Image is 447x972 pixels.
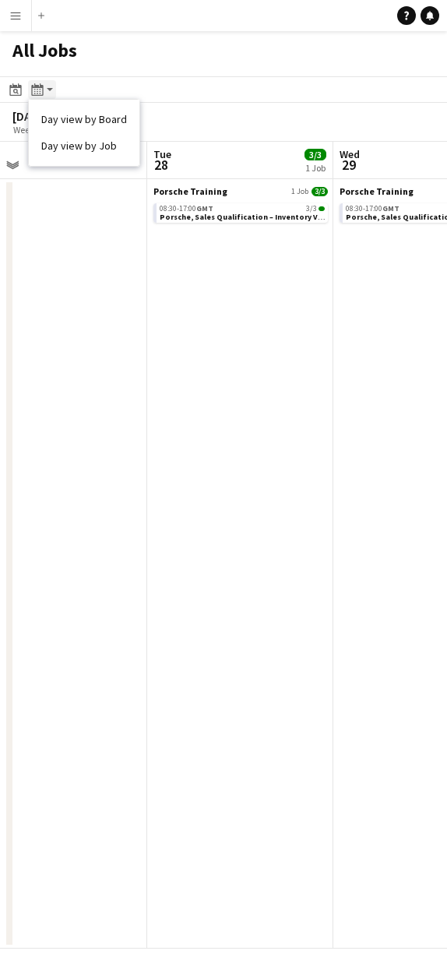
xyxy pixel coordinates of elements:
span: GMT [196,203,213,213]
span: 08:30-17:00 [160,205,213,213]
span: 1 Job [291,187,308,196]
span: 3/3 [306,205,317,213]
a: Porsche Training1 Job3/3 [153,185,328,197]
span: Porsche Training [340,185,414,197]
span: 3/3 [304,149,326,160]
span: Tue [153,147,171,161]
span: 28 [151,156,171,174]
span: 29 [337,156,360,174]
span: Wed [340,147,360,161]
div: [DATE] [12,108,84,124]
span: Porsche Training [153,185,227,197]
div: Porsche Training1 Job3/308:30-17:00GMT3/3Porsche, Sales Qualification – Inventory V Pipeline course. [153,185,328,226]
span: 08:30-17:00 [346,205,399,213]
div: 1 Job [305,162,326,174]
span: Week 44 [9,124,48,136]
span: GMT [382,203,399,213]
span: 3/3 [311,187,328,196]
span: 3/3 [319,206,325,211]
a: 08:30-17:00GMT3/3Porsche, Sales Qualification – Inventory V Pipeline course. [160,203,325,221]
a: Day view by Board [41,112,127,126]
span: Porsche, Sales Qualification – Inventory V Pipeline course. [160,212,380,222]
a: Day view by Job [41,139,127,153]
